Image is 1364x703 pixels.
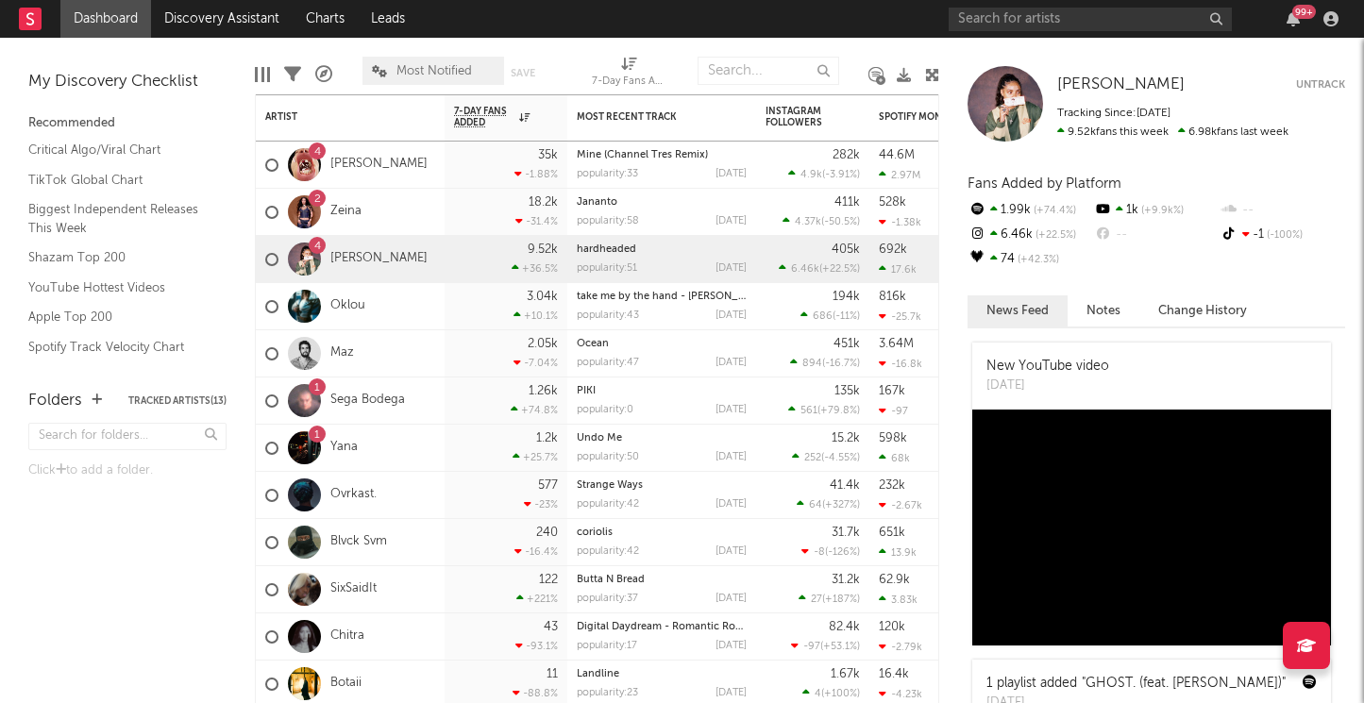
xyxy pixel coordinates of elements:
div: [DATE] [716,641,747,651]
div: [DATE] [716,358,747,368]
div: 6.46k [968,223,1093,247]
span: +100 % [824,689,857,699]
a: Oklou [330,298,365,314]
a: Botaii [330,676,362,692]
div: Butta N Bread [577,575,747,585]
input: Search... [698,57,839,85]
span: 252 [804,453,821,463]
div: 528k [879,196,906,209]
a: Sega Bodega [330,393,405,409]
div: -93.1 % [515,640,558,652]
div: 167k [879,385,905,397]
a: Mine (Channel Tres Remix) [577,150,708,160]
div: 16.4k [879,668,909,680]
div: Jananto [577,197,747,208]
a: "GHOST. (feat. [PERSON_NAME])" [1082,677,1286,690]
span: 7-Day Fans Added [454,106,514,128]
a: Ovrkast. [330,487,377,503]
div: 62.9k [879,574,910,586]
div: 9.52k [528,243,558,256]
span: 894 [802,359,822,369]
div: 816k [879,291,906,303]
div: 1.67k [831,668,860,680]
div: 3.64M [879,338,914,350]
a: Spotify Track Velocity Chart [28,337,208,358]
div: popularity: 17 [577,641,637,651]
div: 18.2k [529,196,558,209]
button: 99+ [1287,11,1300,26]
div: PIKI [577,386,747,396]
div: Strange Ways [577,480,747,491]
div: [DATE] [716,688,747,698]
div: 240 [536,527,558,539]
span: 686 [813,311,833,322]
div: popularity: 23 [577,688,638,698]
div: 598k [879,432,907,444]
div: ( ) [791,640,860,652]
div: 405k [832,243,860,256]
span: 6.46k [791,264,819,275]
a: [PERSON_NAME] [1057,75,1185,94]
span: +53.1 % [823,642,857,652]
a: PIKI [577,386,596,396]
div: popularity: 37 [577,594,638,604]
div: New YouTube video [986,357,1109,377]
div: -- [1093,223,1219,247]
span: 27 [811,594,822,605]
span: -16.7 % [825,359,857,369]
div: 692k [879,243,907,256]
a: Landline [577,669,619,679]
div: +10.1 % [514,310,558,322]
span: 64 [809,500,822,511]
div: 11 [547,668,558,680]
input: Search for folders... [28,423,227,450]
a: Maz [330,345,354,361]
a: SixSaidIt [330,581,377,597]
div: ( ) [788,168,860,180]
div: -23 % [524,498,558,511]
div: [DATE] [986,377,1109,395]
div: Recommended [28,112,227,135]
div: Landline [577,669,747,679]
div: Undo Me [577,433,747,444]
div: 122 [539,574,558,586]
span: Fans Added by Platform [968,176,1121,191]
div: -7.04 % [514,357,558,369]
div: 41.4k [830,479,860,492]
div: 232k [879,479,905,492]
div: 2.97M [879,169,920,181]
div: 194k [833,291,860,303]
div: 135k [834,385,860,397]
div: ( ) [788,404,860,416]
a: Blvck Svm [330,534,387,550]
span: -11 % [835,311,857,322]
div: -88.8 % [513,687,558,699]
span: Most Notified [396,65,472,77]
div: 43 [544,621,558,633]
div: ( ) [797,498,860,511]
span: -126 % [828,547,857,558]
a: [PERSON_NAME] [330,157,428,173]
div: 7-Day Fans Added (7-Day Fans Added) [592,47,667,102]
div: 451k [834,338,860,350]
div: popularity: 58 [577,216,639,226]
a: take me by the hand - [PERSON_NAME] remix [577,292,800,302]
div: 2.05k [528,338,558,350]
span: +187 % [825,594,857,605]
div: Spotify Monthly Listeners [879,111,1020,123]
div: 1 playlist added [986,674,1286,694]
button: Save [511,68,535,78]
span: +74.4 % [1031,206,1076,216]
a: Undo Me [577,433,622,444]
div: 17.6k [879,263,917,276]
div: -1.88 % [514,168,558,180]
a: [PERSON_NAME] [330,251,428,267]
div: Mine (Channel Tres Remix) [577,150,747,160]
div: -2.67k [879,499,922,511]
span: +79.8 % [820,406,857,416]
a: TikTok Global Chart [28,170,208,191]
div: 7-Day Fans Added (7-Day Fans Added) [592,71,667,93]
a: Biggest Independent Releases This Week [28,199,208,238]
div: -- [1220,198,1345,223]
a: Yana [330,440,358,456]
